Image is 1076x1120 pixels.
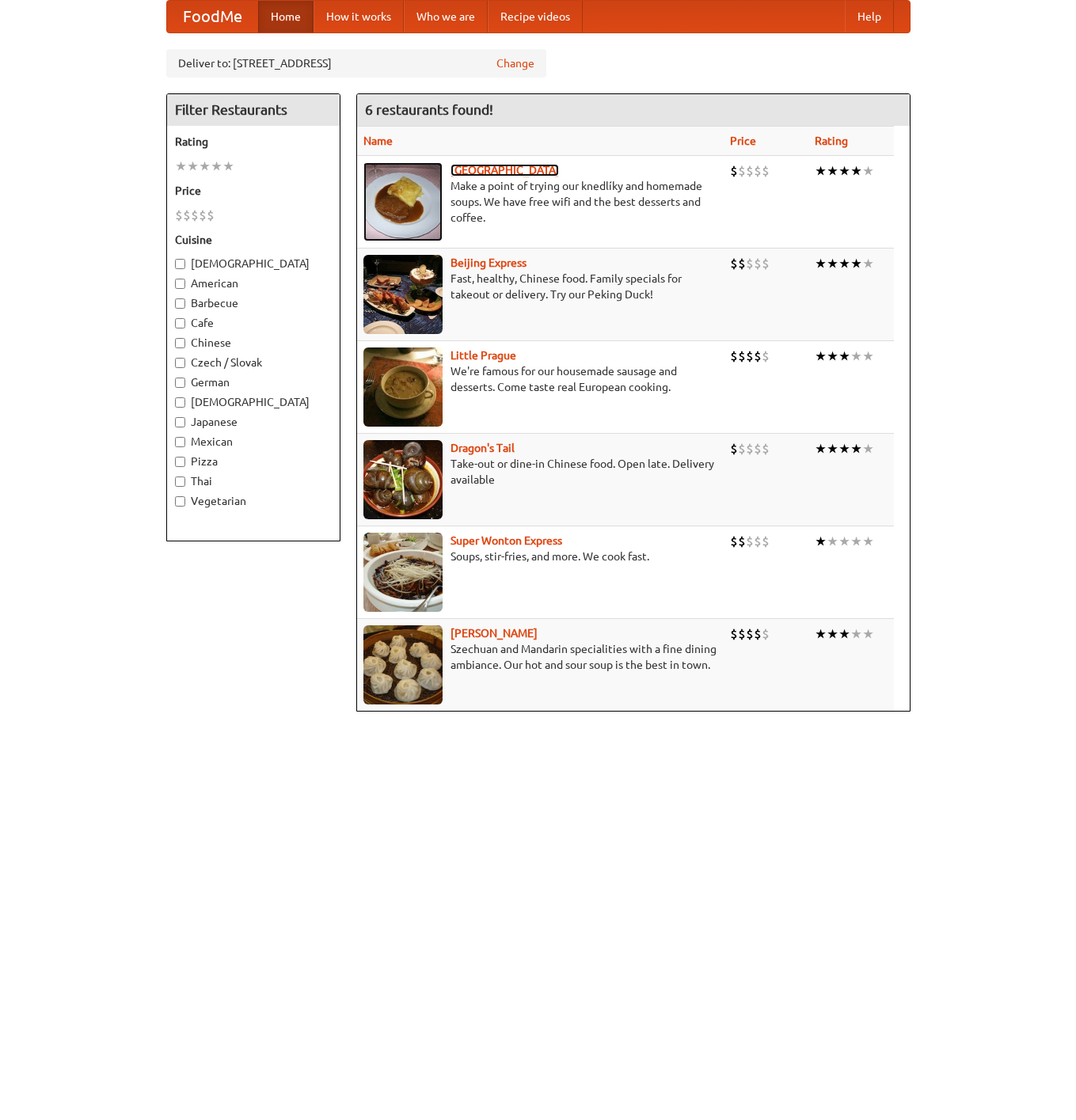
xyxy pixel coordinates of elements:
[199,158,211,175] li: ★
[175,394,332,410] label: [DEMOGRAPHIC_DATA]
[754,255,762,272] li: $
[451,164,559,177] a: [GEOGRAPHIC_DATA]
[167,1,258,32] a: FoodMe
[363,440,443,519] img: dragon.jpg
[175,476,185,487] input: Thai
[211,158,222,175] li: ★
[827,533,838,550] li: ★
[850,533,862,550] li: ★
[815,347,827,365] li: ★
[258,1,314,32] a: Home
[762,162,770,180] li: $
[363,178,718,226] p: Make a point of trying our knedlíky and homemade soups. We have free wifi and the best desserts a...
[183,207,191,224] li: $
[850,440,862,457] li: ★
[850,625,862,643] li: ★
[175,414,332,430] label: Japanese
[175,318,185,328] input: Cafe
[762,347,770,365] li: $
[363,363,718,395] p: We're famous for our housemade sausage and desserts. Come taste real European cooking.
[838,162,850,180] li: ★
[754,533,762,550] li: $
[730,162,738,180] li: $
[451,349,516,362] a: Little Prague
[175,295,332,311] label: Barbecue
[827,255,838,272] li: ★
[850,255,862,272] li: ★
[363,456,718,488] p: Take-out or dine-in Chinese food. Open late. Delivery available
[738,255,746,272] li: $
[175,473,332,489] label: Thai
[754,162,762,180] li: $
[167,94,340,126] h4: Filter Restaurants
[838,625,850,643] li: ★
[199,207,207,224] li: $
[730,625,738,643] li: $
[838,533,850,550] li: ★
[845,1,894,32] a: Help
[730,255,738,272] li: $
[175,298,185,309] input: Barbecue
[815,135,848,147] a: Rating
[738,162,746,180] li: $
[815,440,827,457] li: ★
[488,1,583,32] a: Recipe videos
[175,256,332,271] label: [DEMOGRAPHIC_DATA]
[175,335,332,351] label: Chinese
[363,347,443,427] img: littleprague.jpg
[754,347,762,365] li: $
[222,158,234,175] li: ★
[365,102,493,117] ng-pluralize: 6 restaurants found!
[363,533,443,612] img: superwonton.jpg
[175,496,185,507] input: Vegetarian
[730,440,738,457] li: $
[862,533,874,550] li: ★
[175,134,332,150] h5: Rating
[838,255,850,272] li: ★
[827,625,838,643] li: ★
[762,440,770,457] li: $
[754,625,762,643] li: $
[730,135,756,147] a: Price
[175,417,185,427] input: Japanese
[175,355,332,370] label: Czech / Slovak
[827,162,838,180] li: ★
[175,434,332,450] label: Mexican
[862,162,874,180] li: ★
[746,625,754,643] li: $
[175,493,332,509] label: Vegetarian
[363,641,718,673] p: Szechuan and Mandarin specialities with a fine dining ambiance. Our hot and sour soup is the best...
[746,255,754,272] li: $
[404,1,488,32] a: Who we are
[862,625,874,643] li: ★
[175,358,185,368] input: Czech / Slovak
[746,162,754,180] li: $
[175,397,185,408] input: [DEMOGRAPHIC_DATA]
[451,442,515,454] a: Dragon's Tail
[175,158,187,175] li: ★
[175,232,332,248] h5: Cuisine
[363,271,718,302] p: Fast, healthy, Chinese food. Family specials for takeout or delivery. Try our Peking Duck!
[838,347,850,365] li: ★
[451,534,562,547] a: Super Wonton Express
[815,533,827,550] li: ★
[175,378,185,388] input: German
[187,158,199,175] li: ★
[363,162,443,241] img: czechpoint.jpg
[862,255,874,272] li: ★
[175,315,332,331] label: Cafe
[746,533,754,550] li: $
[815,255,827,272] li: ★
[815,162,827,180] li: ★
[175,275,332,291] label: American
[175,454,332,469] label: Pizza
[363,549,718,564] p: Soups, stir-fries, and more. We cook fast.
[496,55,534,71] a: Change
[738,347,746,365] li: $
[451,256,527,269] b: Beijing Express
[762,625,770,643] li: $
[850,162,862,180] li: ★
